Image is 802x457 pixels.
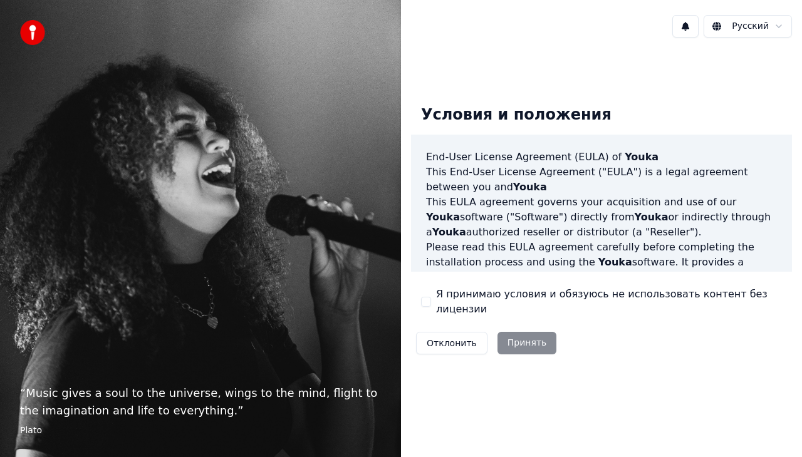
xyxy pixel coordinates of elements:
[20,384,381,419] p: “ Music gives a soul to the universe, wings to the mind, flight to the imagination and life to ev...
[426,165,777,195] p: This End-User License Agreement ("EULA") is a legal agreement between you and
[416,332,487,354] button: Отклонить
[20,424,381,437] footer: Plato
[598,256,632,268] span: Youka
[515,271,549,283] span: Youka
[635,211,669,223] span: Youka
[426,211,460,223] span: Youka
[436,287,782,317] label: Я принимаю условия и обязуюсь не использовать контент без лицензии
[513,181,547,193] span: Youka
[432,226,466,238] span: Youka
[20,20,45,45] img: youka
[426,240,777,300] p: Please read this EULA agreement carefully before completing the installation process and using th...
[411,95,622,135] div: Условия и положения
[426,150,777,165] h3: End-User License Agreement (EULA) of
[426,195,777,240] p: This EULA agreement governs your acquisition and use of our software ("Software") directly from o...
[625,151,659,163] span: Youka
